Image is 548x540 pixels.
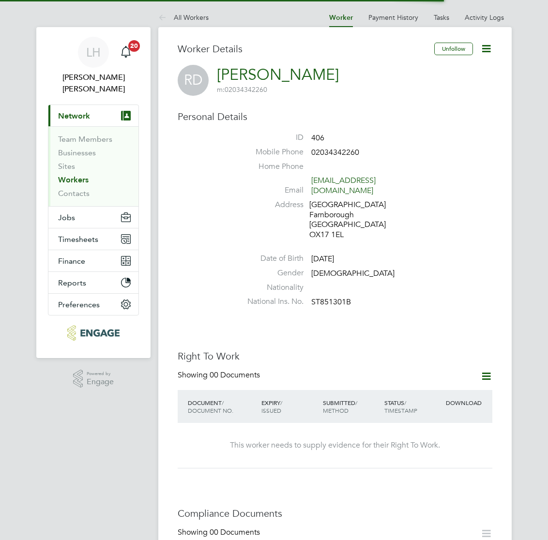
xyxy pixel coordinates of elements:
[48,207,138,228] button: Jobs
[178,110,492,123] h3: Personal Details
[48,294,138,315] button: Preferences
[87,378,114,386] span: Engage
[116,37,136,68] a: 20
[187,440,483,450] div: This worker needs to supply evidence for their Right To Work.
[465,13,504,22] a: Activity Logs
[58,256,85,266] span: Finance
[280,399,282,406] span: /
[236,147,304,157] label: Mobile Phone
[58,278,86,287] span: Reports
[178,370,262,380] div: Showing
[73,370,114,388] a: Powered byEngage
[48,325,139,341] a: Go to home page
[311,176,376,195] a: [EMAIL_ADDRESS][DOMAIN_NAME]
[87,370,114,378] span: Powered by
[434,43,473,55] button: Unfollow
[178,527,262,538] div: Showing
[178,43,434,55] h3: Worker Details
[58,235,98,244] span: Timesheets
[236,283,304,293] label: Nationality
[36,27,151,358] nav: Main navigation
[58,189,90,198] a: Contacts
[311,133,324,143] span: 406
[434,13,449,22] a: Tasks
[185,394,259,419] div: DOCUMENT
[48,126,138,206] div: Network
[48,272,138,293] button: Reports
[443,394,492,411] div: DOWNLOAD
[58,111,90,120] span: Network
[236,297,304,307] label: National Ins. No.
[311,269,395,278] span: [DEMOGRAPHIC_DATA]
[58,300,100,309] span: Preferences
[311,254,334,264] span: [DATE]
[261,406,281,414] span: ISSUED
[58,148,96,157] a: Businesses
[178,507,492,520] h3: Compliance Documents
[178,350,492,362] h3: Right To Work
[236,268,304,278] label: Gender
[384,406,417,414] span: TIMESTAMP
[48,72,139,95] span: Lee Hall
[236,162,304,172] label: Home Phone
[236,133,304,143] label: ID
[404,399,406,406] span: /
[48,37,139,95] a: LH[PERSON_NAME] [PERSON_NAME]
[236,200,304,210] label: Address
[86,46,101,59] span: LH
[217,85,267,94] span: 02034342260
[58,135,112,144] a: Team Members
[355,399,357,406] span: /
[48,250,138,271] button: Finance
[311,148,359,157] span: 02034342260
[210,370,260,380] span: 00 Documents
[309,200,401,240] div: [GEOGRAPHIC_DATA] Farnborough [GEOGRAPHIC_DATA] OX17 1EL
[210,527,260,537] span: 00 Documents
[67,325,119,341] img: pcrnet-logo-retina.png
[320,394,382,419] div: SUBMITTED
[58,175,89,184] a: Workers
[222,399,224,406] span: /
[48,105,138,126] button: Network
[259,394,320,419] div: EXPIRY
[58,162,75,171] a: Sites
[188,406,233,414] span: DOCUMENT NO.
[217,85,225,94] span: m:
[217,65,339,84] a: [PERSON_NAME]
[329,14,353,22] a: Worker
[128,40,140,52] span: 20
[368,13,418,22] a: Payment History
[236,254,304,264] label: Date of Birth
[178,65,209,96] span: RD
[48,228,138,250] button: Timesheets
[158,13,209,22] a: All Workers
[382,394,443,419] div: STATUS
[323,406,349,414] span: METHOD
[311,298,351,307] span: ST851301B
[236,185,304,195] label: Email
[58,213,75,222] span: Jobs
